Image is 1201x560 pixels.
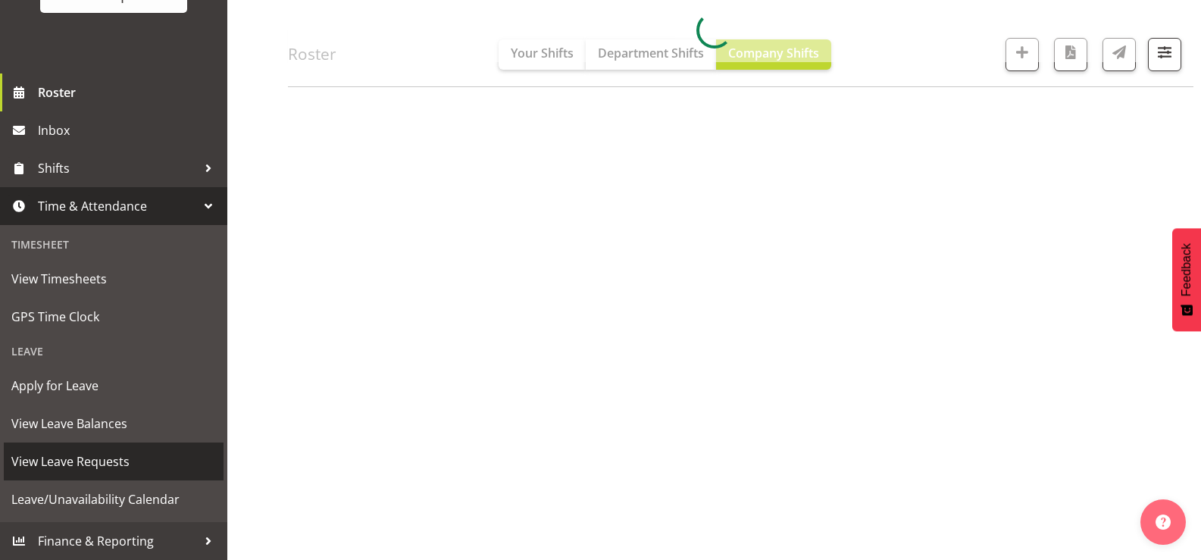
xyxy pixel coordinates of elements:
[4,229,224,260] div: Timesheet
[11,450,216,473] span: View Leave Requests
[11,374,216,397] span: Apply for Leave
[11,412,216,435] span: View Leave Balances
[4,480,224,518] a: Leave/Unavailability Calendar
[4,336,224,367] div: Leave
[4,298,224,336] a: GPS Time Clock
[4,443,224,480] a: View Leave Requests
[38,195,197,217] span: Time & Attendance
[1180,243,1193,296] span: Feedback
[288,45,336,63] h4: Roster
[38,157,197,180] span: Shifts
[38,119,220,142] span: Inbox
[38,530,197,552] span: Finance & Reporting
[11,488,216,511] span: Leave/Unavailability Calendar
[38,81,220,104] span: Roster
[1156,515,1171,530] img: help-xxl-2.png
[11,267,216,290] span: View Timesheets
[4,405,224,443] a: View Leave Balances
[4,367,224,405] a: Apply for Leave
[1148,38,1181,71] button: Filter Shifts
[1172,228,1201,331] button: Feedback - Show survey
[11,305,216,328] span: GPS Time Clock
[4,260,224,298] a: View Timesheets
